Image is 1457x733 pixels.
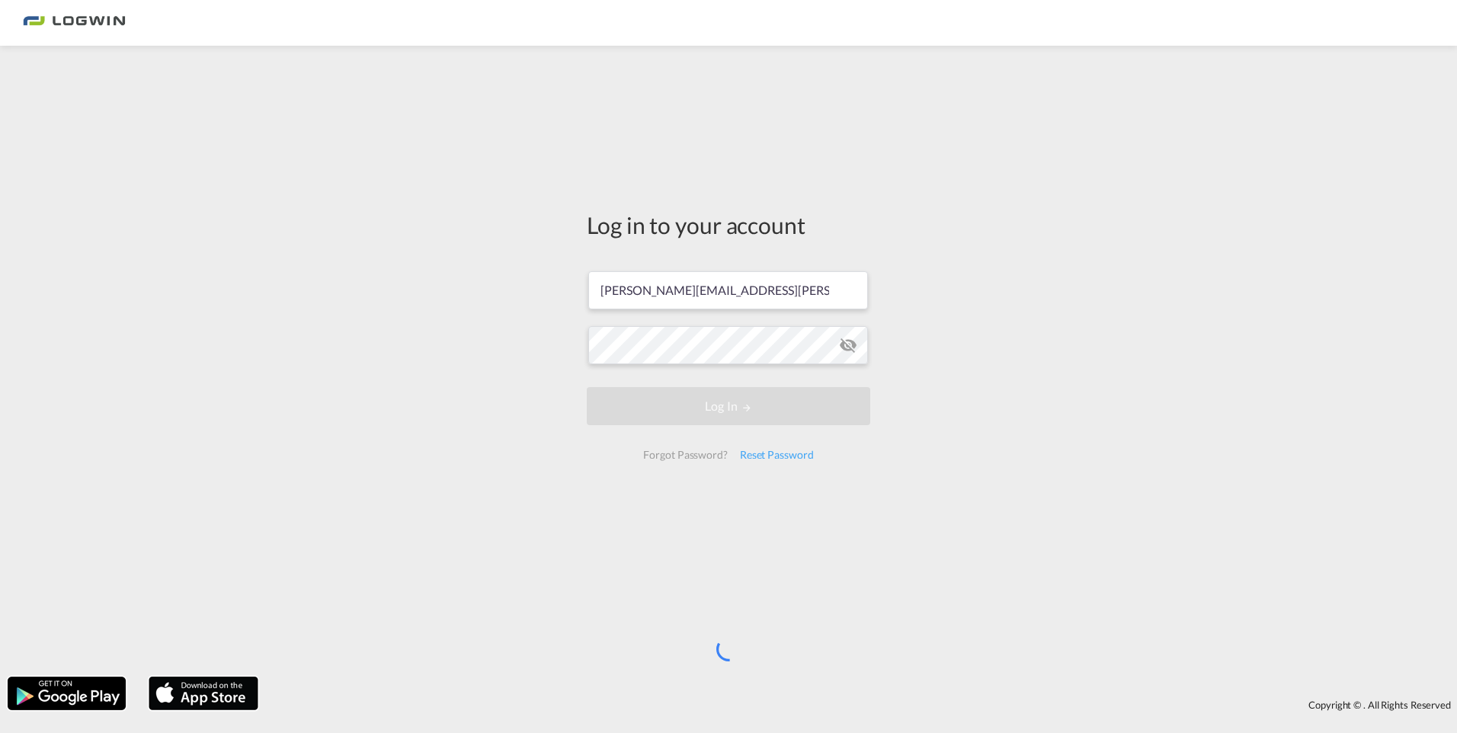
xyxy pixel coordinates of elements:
[588,271,868,309] input: Enter email/phone number
[266,692,1457,718] div: Copyright © . All Rights Reserved
[839,336,857,354] md-icon: icon-eye-off
[587,387,870,425] button: LOGIN
[6,675,127,712] img: google.png
[587,209,870,241] div: Log in to your account
[637,441,733,469] div: Forgot Password?
[734,441,820,469] div: Reset Password
[147,675,260,712] img: apple.png
[23,6,126,40] img: bc73a0e0d8c111efacd525e4c8ad7d32.png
